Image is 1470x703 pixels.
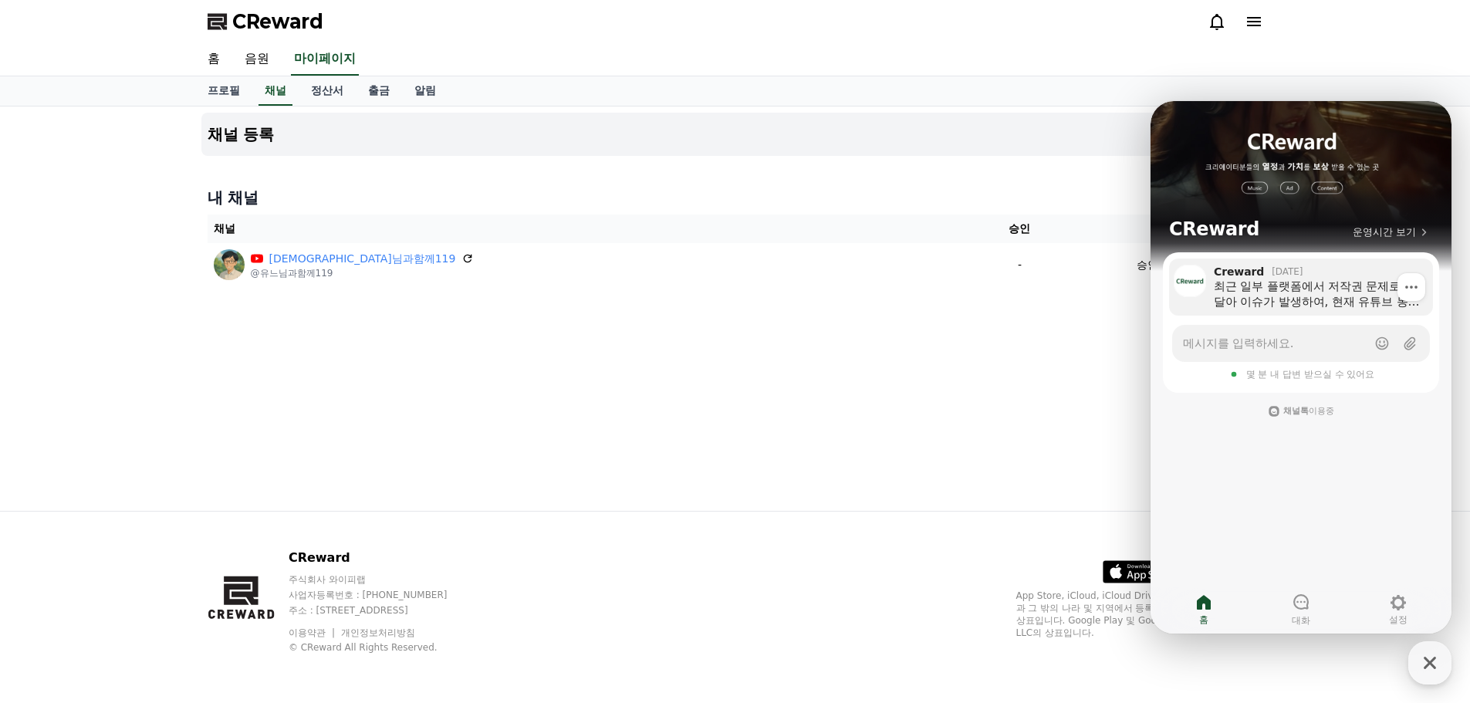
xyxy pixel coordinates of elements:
a: CReward [208,9,323,34]
th: 승인 [972,215,1067,243]
th: 상태 [1067,215,1262,243]
p: 승인 대기중 [1137,257,1194,273]
a: 정산서 [299,76,356,106]
h4: 채널 등록 [208,126,275,143]
button: 채널 등록 [201,113,1269,156]
p: © CReward All Rights Reserved. [289,641,477,654]
a: 알림 [402,76,448,106]
a: 출금 [356,76,402,106]
span: CReward [232,9,323,34]
th: 채널 [208,215,972,243]
img: 유느님과함께119 [214,249,245,280]
a: 개인정보처리방침 [341,627,415,638]
p: CReward [289,549,477,567]
a: 프로필 [195,76,252,106]
a: 음원 [232,43,282,76]
p: 사업자등록번호 : [PHONE_NUMBER] [289,589,477,601]
p: @유느님과함께119 [251,267,475,279]
h4: 내 채널 [208,187,1263,208]
p: - [978,257,1061,273]
a: 채널 [259,76,292,106]
a: [DEMOGRAPHIC_DATA]님과함께119 [269,251,456,267]
p: App Store, iCloud, iCloud Drive 및 iTunes Store는 미국과 그 밖의 나라 및 지역에서 등록된 Apple Inc.의 서비스 상표입니다. Goo... [1016,590,1263,639]
a: 이용약관 [289,627,337,638]
p: 주식회사 와이피랩 [289,573,477,586]
p: 주소 : [STREET_ADDRESS] [289,604,477,617]
a: 홈 [195,43,232,76]
iframe: Channel chat [1151,101,1451,634]
a: 마이페이지 [291,43,359,76]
